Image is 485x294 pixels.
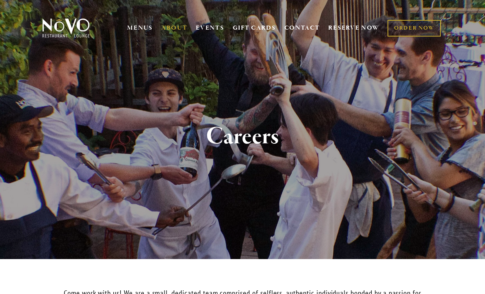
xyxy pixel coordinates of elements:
strong: Careers [206,121,279,152]
a: EVENTS [196,24,224,32]
a: CONTACT [284,20,320,36]
a: ABOUT [161,24,188,32]
a: GIFT CARDS [233,20,276,36]
a: RESERVE NOW [328,20,379,36]
a: ORDER NOW [388,20,441,37]
a: MENUS [127,24,153,32]
img: Novo Restaurant &amp; Lounge [41,18,91,38]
